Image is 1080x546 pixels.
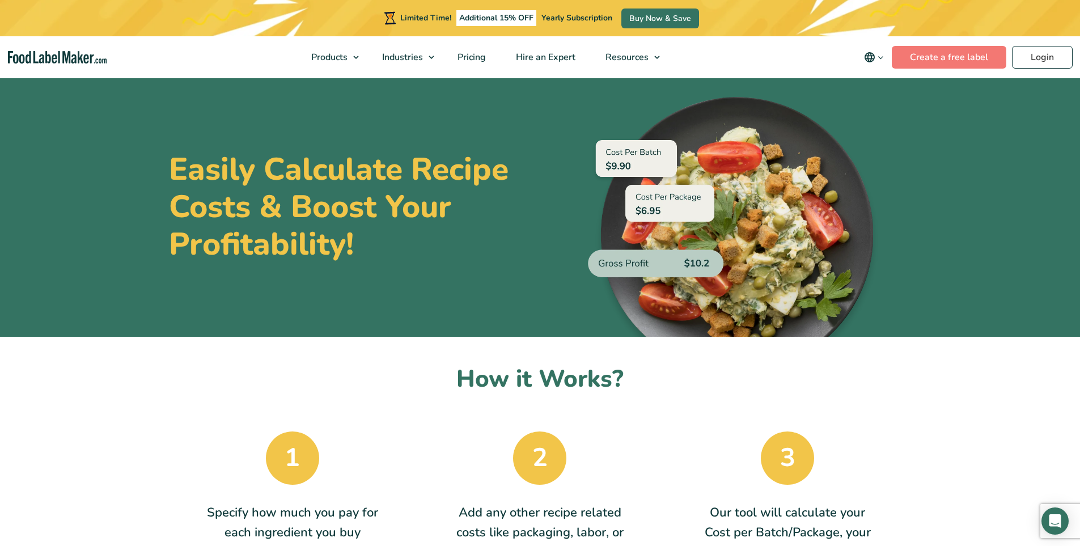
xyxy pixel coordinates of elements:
[1041,507,1069,535] div: Open Intercom Messenger
[297,36,365,78] a: Products
[501,36,588,78] a: Hire an Expert
[621,9,699,28] a: Buy Now & Save
[513,431,566,485] span: 2
[206,503,379,543] p: Specify how much you pay for each ingredient you buy
[379,51,424,64] span: Industries
[761,431,814,485] span: 3
[456,10,536,26] span: Additional 15% OFF
[513,51,577,64] span: Hire an Expert
[591,36,666,78] a: Resources
[367,36,440,78] a: Industries
[443,36,498,78] a: Pricing
[1012,46,1073,69] a: Login
[400,12,451,23] span: Limited Time!
[541,12,612,23] span: Yearly Subscription
[602,51,650,64] span: Resources
[454,51,487,64] span: Pricing
[266,431,319,485] span: 1
[892,46,1006,69] a: Create a free label
[169,151,532,263] h1: Easily Calculate Recipe Costs & Boost Your Profitability!
[308,51,349,64] span: Products
[169,364,912,395] h2: How it Works?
